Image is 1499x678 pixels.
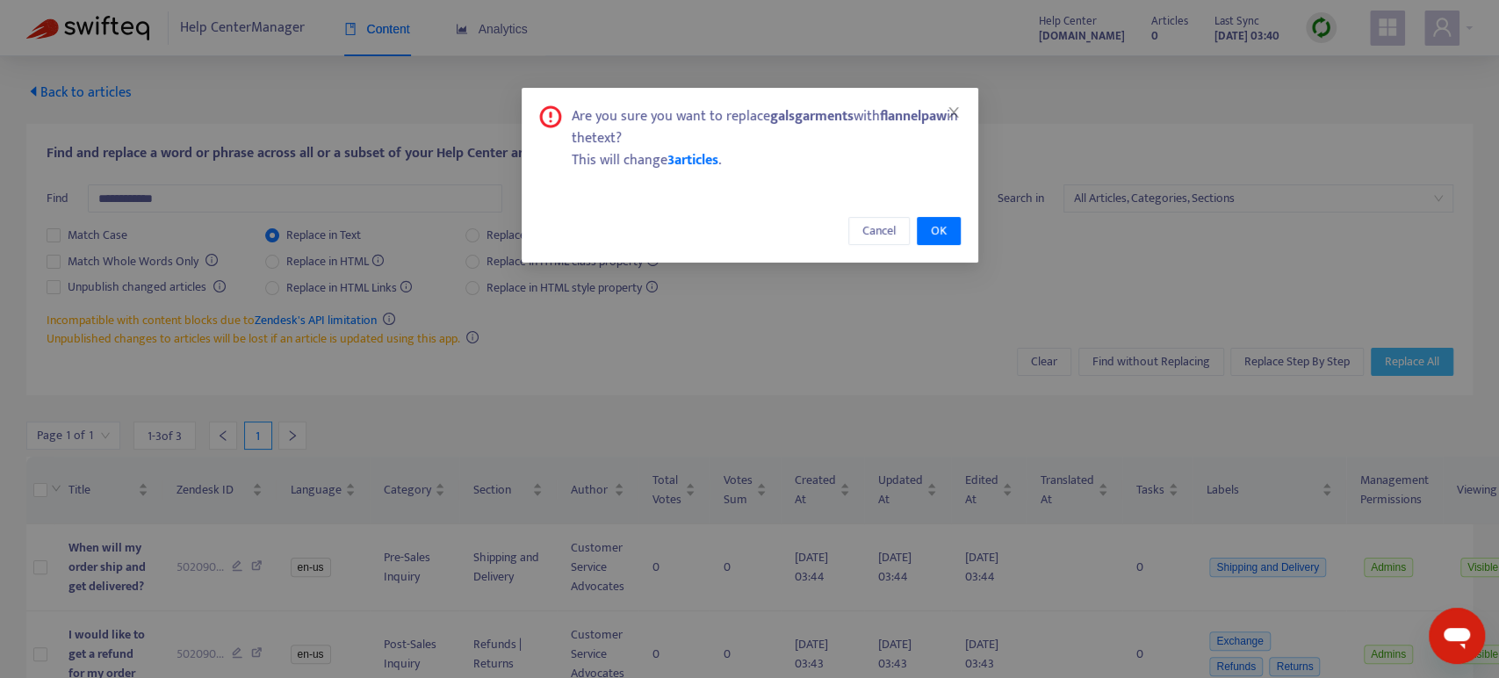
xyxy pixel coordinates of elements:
[770,105,854,128] b: galsgarments
[572,149,961,171] div: This will change .
[917,217,961,245] button: OK
[944,103,963,122] button: Close
[848,217,910,245] button: Cancel
[931,221,947,241] span: OK
[880,105,947,128] b: flannelpaw
[947,105,961,119] span: close
[572,105,961,149] div: Are you sure you want to replace with in the text ?
[1429,608,1485,664] iframe: Button to launch messaging window
[667,148,718,172] span: 3 articles
[862,221,896,241] span: Cancel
